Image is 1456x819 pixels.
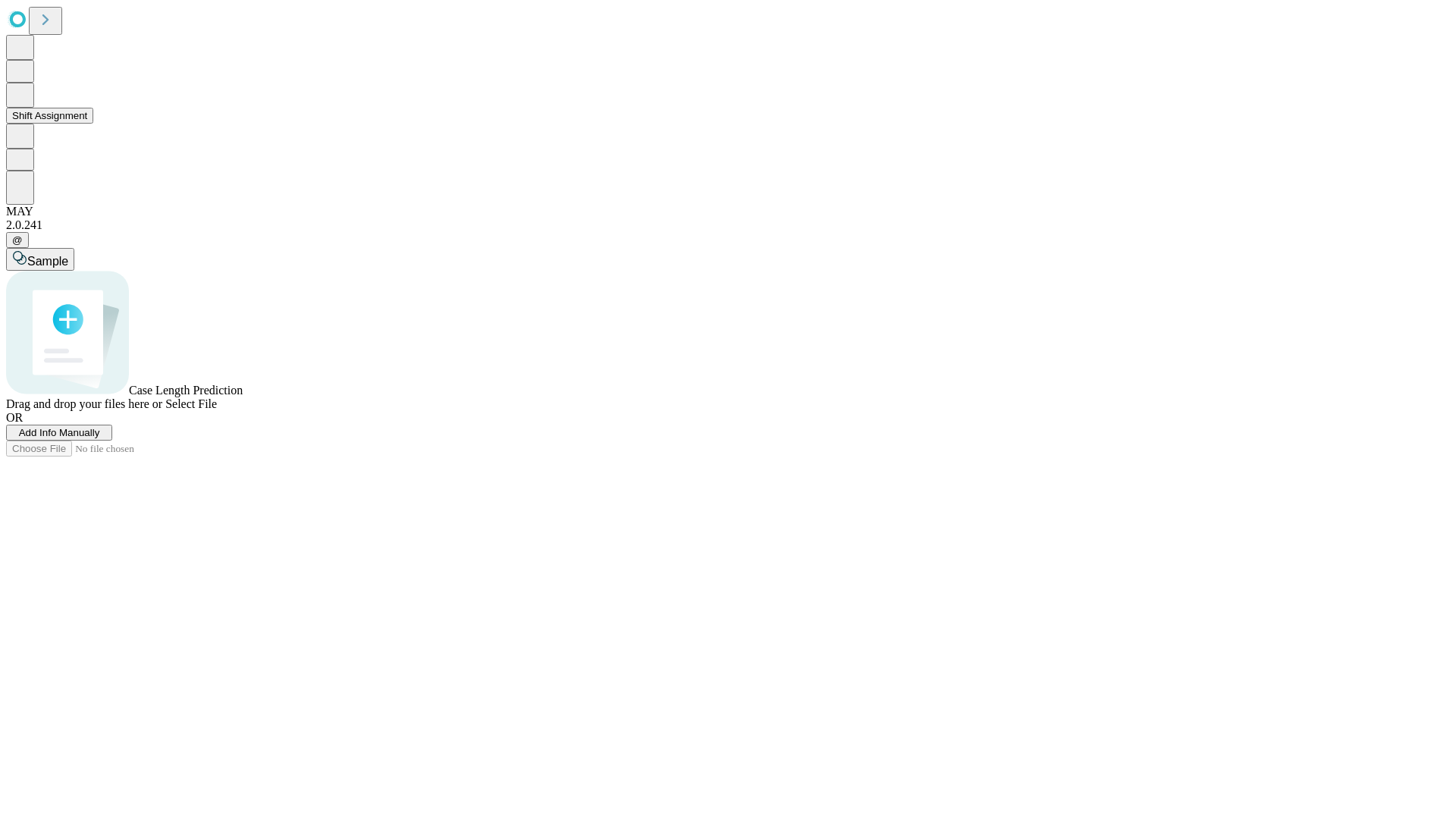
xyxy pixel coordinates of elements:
[6,232,29,248] button: @
[6,411,23,424] span: OR
[12,234,23,246] span: @
[129,384,243,397] span: Case Length Prediction
[6,108,93,124] button: Shift Assignment
[6,205,1450,218] div: MAY
[6,218,1450,232] div: 2.0.241
[6,248,74,271] button: Sample
[6,425,112,441] button: Add Info Manually
[27,255,68,268] span: Sample
[19,427,100,438] span: Add Info Manually
[6,397,162,410] span: Drag and drop your files here or
[165,397,217,410] span: Select File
